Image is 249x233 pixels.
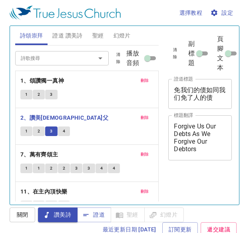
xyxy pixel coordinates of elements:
span: 頁腳文本 [217,34,223,73]
span: 刪除 [141,151,149,158]
button: 清除 [110,50,126,67]
button: 清除 [168,45,182,62]
span: 清除 [115,51,122,65]
span: 選擇教程 [179,8,203,18]
b: 7、萬有齊頌主 [20,150,58,160]
span: 關閉 [16,210,29,220]
span: 清除 [173,46,177,61]
button: 1 [20,126,32,136]
button: 1、頌讚獨一真神 [20,76,66,86]
button: 刪除 [136,76,154,85]
span: 3 [50,91,52,98]
span: 1 [25,91,28,98]
button: 2 [33,126,45,136]
span: 4 [113,165,115,172]
textarea: 免我们的债如同我们免了人的债 [174,86,226,101]
span: 讚美詩 [44,210,71,220]
span: 證道 讚美詩 [52,31,82,41]
span: 1 [38,165,40,172]
span: 1 [25,128,28,135]
button: 4 [58,126,70,136]
button: 證道 [77,207,111,222]
button: 2 [58,164,70,173]
button: 1 [20,164,32,173]
button: 刪除 [136,150,154,159]
span: 4 [63,128,65,135]
button: 4 [108,164,120,173]
button: 設定 [209,6,236,20]
img: True Jesus Church [10,6,121,20]
span: 4 [100,165,103,172]
button: 1 [20,201,32,210]
span: 刪除 [141,77,149,84]
span: 證道 [84,210,105,220]
button: 3 [70,164,82,173]
button: 2 [45,164,57,173]
button: 7、萬有齊頌主 [20,150,60,160]
button: 3 [45,90,57,99]
span: 2 [50,165,52,172]
span: 3 [88,165,90,172]
textarea: Forgive Us Our Debts As We Forgive Our Debtors [174,122,226,153]
span: 幻燈片 [114,31,131,41]
button: 刪除 [136,113,154,122]
button: 刪除 [136,187,154,196]
button: 2 [33,90,45,99]
span: 2 [63,165,65,172]
button: Open [95,53,106,64]
button: 2 [33,201,45,210]
button: 關閉 [10,207,35,222]
button: 讚美詩 [38,207,78,222]
span: 刪除 [141,114,149,121]
button: 2、讚美[DEMOGRAPHIC_DATA]父 [20,113,110,123]
button: 選擇教程 [176,6,206,20]
span: 刪除 [141,188,149,195]
button: 1 [20,90,32,99]
button: 3 [45,201,57,210]
button: 3 [83,164,95,173]
span: 聖經 [92,31,104,41]
button: 1 [33,164,45,173]
span: 2 [38,91,40,98]
b: 2、讚美[DEMOGRAPHIC_DATA]父 [20,113,108,123]
button: 4 [58,201,70,210]
b: 1、頌讚獨一真神 [20,76,64,86]
span: 3 [75,165,78,172]
button: 11、在主內頂快樂 [20,187,69,197]
span: 詩頌崇拜 [20,31,43,41]
button: 4 [96,164,108,173]
span: 3 [50,128,52,135]
span: 1 [25,165,28,172]
span: 播放音頻 [126,49,143,68]
span: 2 [38,128,40,135]
span: 設定 [212,8,233,18]
span: 副標題 [188,39,195,68]
b: 11、在主內頂快樂 [20,187,68,197]
button: 3 [45,126,57,136]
